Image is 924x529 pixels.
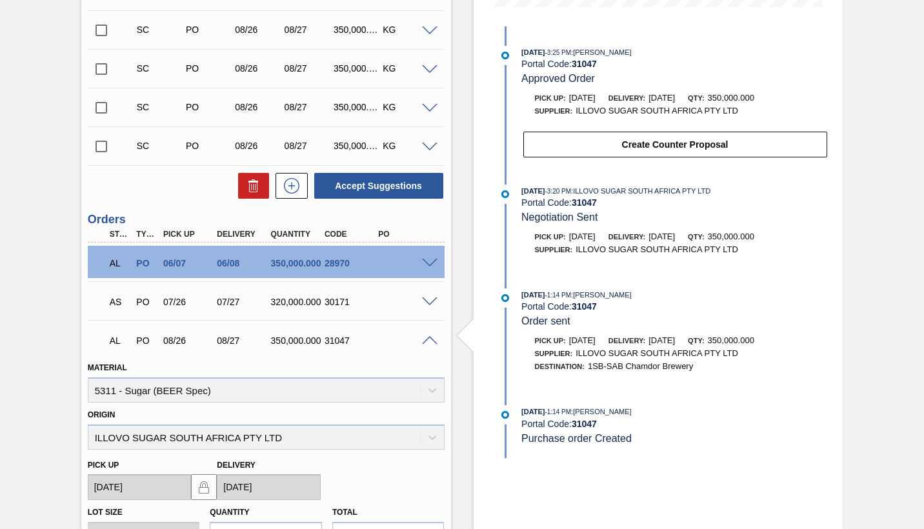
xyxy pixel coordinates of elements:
[688,233,704,241] span: Qty:
[535,94,566,102] span: Pick up:
[88,508,123,517] label: Lot size
[648,335,675,345] span: [DATE]
[330,141,383,151] div: 350,000.000
[569,93,596,103] span: [DATE]
[688,94,704,102] span: Qty:
[268,297,326,307] div: 320,000.000
[708,93,754,103] span: 350,000.000
[232,141,285,151] div: 08/26/2025
[281,25,334,35] div: 08/27/2025
[281,63,334,74] div: 08/27/2025
[134,25,186,35] div: Suggestion Created
[133,230,159,239] div: Type
[379,102,432,112] div: KG
[535,233,566,241] span: Pick up:
[571,48,632,56] span: : [PERSON_NAME]
[332,508,357,517] label: Total
[160,258,219,268] div: 06/07/2025
[210,508,249,517] label: Quantity
[88,410,115,419] label: Origin
[330,25,383,35] div: 350,000.000
[321,258,380,268] div: 28970
[106,288,133,316] div: Waiting for PO SAP
[535,363,585,370] span: Destination:
[521,315,570,326] span: Order sent
[535,350,573,357] span: Supplier:
[321,297,380,307] div: 30171
[608,94,645,102] span: Delivery:
[88,474,192,500] input: mm/dd/yyyy
[268,230,326,239] div: Quantity
[521,291,545,299] span: [DATE]
[214,297,272,307] div: 07/27/2025
[183,102,236,112] div: Purchase order
[214,258,272,268] div: 06/08/2025
[88,213,445,226] h3: Orders
[648,232,675,241] span: [DATE]
[196,479,212,495] img: locked
[379,63,432,74] div: KG
[379,141,432,151] div: KG
[571,291,632,299] span: : [PERSON_NAME]
[106,249,133,277] div: Awaiting Load Composition
[572,59,597,69] strong: 31047
[314,173,443,199] button: Accept Suggestions
[110,258,130,268] p: AL
[521,301,828,312] div: Portal Code:
[330,63,383,74] div: 350,000.000
[648,93,675,103] span: [DATE]
[268,258,326,268] div: 350,000.000
[521,187,545,195] span: [DATE]
[375,230,434,239] div: PO
[576,245,738,254] span: ILLOVO SUGAR SOUTH AFRICA PTY LTD
[134,102,186,112] div: Suggestion Created
[569,335,596,345] span: [DATE]
[183,141,236,151] div: Purchase order
[545,49,572,56] span: - 3:25 PM
[160,335,219,346] div: 08/26/2025
[569,232,596,241] span: [DATE]
[572,419,597,429] strong: 31047
[160,230,219,239] div: Pick up
[232,102,285,112] div: 08/26/2025
[545,408,572,415] span: - 1:14 PM
[110,335,130,346] p: AL
[214,230,272,239] div: Delivery
[521,59,828,69] div: Portal Code:
[321,230,380,239] div: Code
[576,348,738,358] span: ILLOVO SUGAR SOUTH AFRICA PTY LTD
[232,63,285,74] div: 08/26/2025
[183,25,236,35] div: Purchase order
[133,297,159,307] div: Purchase order
[535,337,566,344] span: Pick up:
[688,337,704,344] span: Qty:
[308,172,445,200] div: Accept Suggestions
[501,411,509,419] img: atual
[106,326,133,355] div: Awaiting Load Composition
[608,337,645,344] span: Delivery:
[106,230,133,239] div: Step
[268,335,326,346] div: 350,000.000
[535,107,573,115] span: Supplier:
[545,292,572,299] span: - 1:14 PM
[501,294,509,302] img: atual
[281,141,334,151] div: 08/27/2025
[535,246,573,254] span: Supplier:
[521,197,828,208] div: Portal Code:
[269,173,308,199] div: New suggestion
[608,233,645,241] span: Delivery:
[521,212,598,223] span: Negotiation Sent
[576,106,738,115] span: ILLOVO SUGAR SOUTH AFRICA PTY LTD
[88,461,119,470] label: Pick up
[134,63,186,74] div: Suggestion Created
[523,132,827,157] button: Create Counter Proposal
[521,48,545,56] span: [DATE]
[571,408,632,415] span: : [PERSON_NAME]
[281,102,334,112] div: 08/27/2025
[545,188,572,195] span: - 3:20 PM
[217,461,256,470] label: Delivery
[379,25,432,35] div: KG
[321,335,380,346] div: 31047
[708,335,754,345] span: 350,000.000
[572,301,597,312] strong: 31047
